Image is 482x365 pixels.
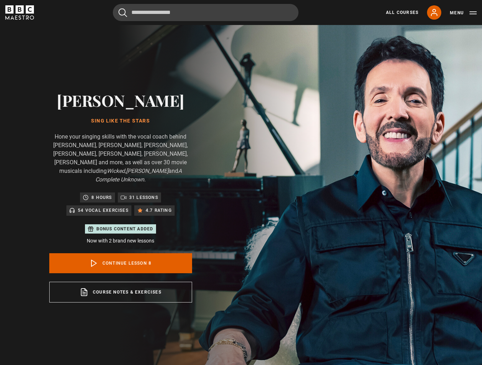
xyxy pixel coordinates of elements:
[49,118,192,124] h1: Sing Like the Stars
[129,194,158,201] p: 31 lessons
[126,167,169,174] i: [PERSON_NAME]
[450,9,477,16] button: Toggle navigation
[49,132,192,184] p: Hone your singing skills with the vocal coach behind [PERSON_NAME], [PERSON_NAME], [PERSON_NAME],...
[146,207,172,214] p: 4.7 rating
[107,167,125,174] i: Wicked
[5,5,34,20] svg: BBC Maestro
[49,282,192,302] a: Course notes & exercises
[49,91,192,109] h2: [PERSON_NAME]
[113,4,298,21] input: Search
[386,9,418,16] a: All Courses
[49,237,192,245] p: Now with 2 brand new lessons
[78,207,129,214] p: 54 Vocal Exercises
[96,226,154,232] p: Bonus content added
[95,167,182,183] i: A Complete Unknown
[119,8,127,17] button: Submit the search query
[91,194,112,201] p: 8 hours
[49,253,192,273] a: Continue lesson 8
